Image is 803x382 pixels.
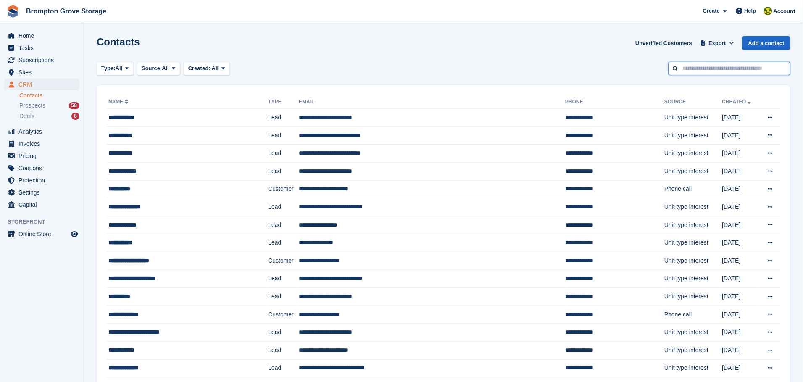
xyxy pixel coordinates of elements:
[268,288,299,306] td: Lead
[4,138,79,150] a: menu
[19,112,34,120] span: Deals
[664,162,722,180] td: Unit type interest
[268,162,299,180] td: Lead
[664,198,722,216] td: Unit type interest
[268,359,299,377] td: Lead
[71,113,79,120] div: 8
[18,54,69,66] span: Subscriptions
[18,66,69,78] span: Sites
[97,36,140,47] h1: Contacts
[18,138,69,150] span: Invoices
[184,62,230,76] button: Created: All
[268,126,299,145] td: Lead
[18,228,69,240] span: Online Store
[722,324,759,342] td: [DATE]
[69,229,79,239] a: Preview store
[162,64,169,73] span: All
[19,101,79,110] a: Prospects 58
[4,79,79,90] a: menu
[268,306,299,324] td: Customer
[4,174,79,186] a: menu
[268,324,299,342] td: Lead
[4,30,79,42] a: menu
[664,109,722,127] td: Unit type interest
[722,126,759,145] td: [DATE]
[722,288,759,306] td: [DATE]
[664,234,722,252] td: Unit type interest
[664,95,722,109] th: Source
[664,359,722,377] td: Unit type interest
[709,39,726,47] span: Export
[19,102,45,110] span: Prospects
[4,228,79,240] a: menu
[7,5,19,18] img: stora-icon-8386f47178a22dfd0bd8f6a31ec36ba5ce8667c1dd55bd0f319d3a0aa187defe.svg
[722,180,759,198] td: [DATE]
[774,7,795,16] span: Account
[4,54,79,66] a: menu
[722,216,759,234] td: [DATE]
[664,145,722,163] td: Unit type interest
[142,64,162,73] span: Source:
[722,341,759,359] td: [DATE]
[188,65,211,71] span: Created:
[664,324,722,342] td: Unit type interest
[703,7,720,15] span: Create
[18,199,69,211] span: Capital
[664,306,722,324] td: Phone call
[299,95,565,109] th: Email
[18,42,69,54] span: Tasks
[23,4,110,18] a: Brompton Grove Storage
[101,64,116,73] span: Type:
[699,36,736,50] button: Export
[722,252,759,270] td: [DATE]
[268,180,299,198] td: Customer
[268,216,299,234] td: Lead
[212,65,219,71] span: All
[108,99,130,105] a: Name
[664,270,722,288] td: Unit type interest
[18,162,69,174] span: Coupons
[268,145,299,163] td: Lead
[664,126,722,145] td: Unit type interest
[69,102,79,109] div: 58
[664,216,722,234] td: Unit type interest
[664,180,722,198] td: Phone call
[8,218,84,226] span: Storefront
[137,62,180,76] button: Source: All
[268,95,299,109] th: Type
[4,150,79,162] a: menu
[268,341,299,359] td: Lead
[565,95,664,109] th: Phone
[97,62,134,76] button: Type: All
[722,109,759,127] td: [DATE]
[268,252,299,270] td: Customer
[722,270,759,288] td: [DATE]
[764,7,772,15] img: Marie Cavalier
[4,162,79,174] a: menu
[18,187,69,198] span: Settings
[18,150,69,162] span: Pricing
[722,359,759,377] td: [DATE]
[4,66,79,78] a: menu
[18,79,69,90] span: CRM
[664,288,722,306] td: Unit type interest
[18,126,69,137] span: Analytics
[722,162,759,180] td: [DATE]
[4,126,79,137] a: menu
[268,198,299,216] td: Lead
[268,234,299,252] td: Lead
[745,7,756,15] span: Help
[4,199,79,211] a: menu
[268,270,299,288] td: Lead
[18,174,69,186] span: Protection
[722,234,759,252] td: [DATE]
[18,30,69,42] span: Home
[722,198,759,216] td: [DATE]
[4,187,79,198] a: menu
[19,112,79,121] a: Deals 8
[268,109,299,127] td: Lead
[116,64,123,73] span: All
[722,145,759,163] td: [DATE]
[664,252,722,270] td: Unit type interest
[19,92,79,100] a: Contacts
